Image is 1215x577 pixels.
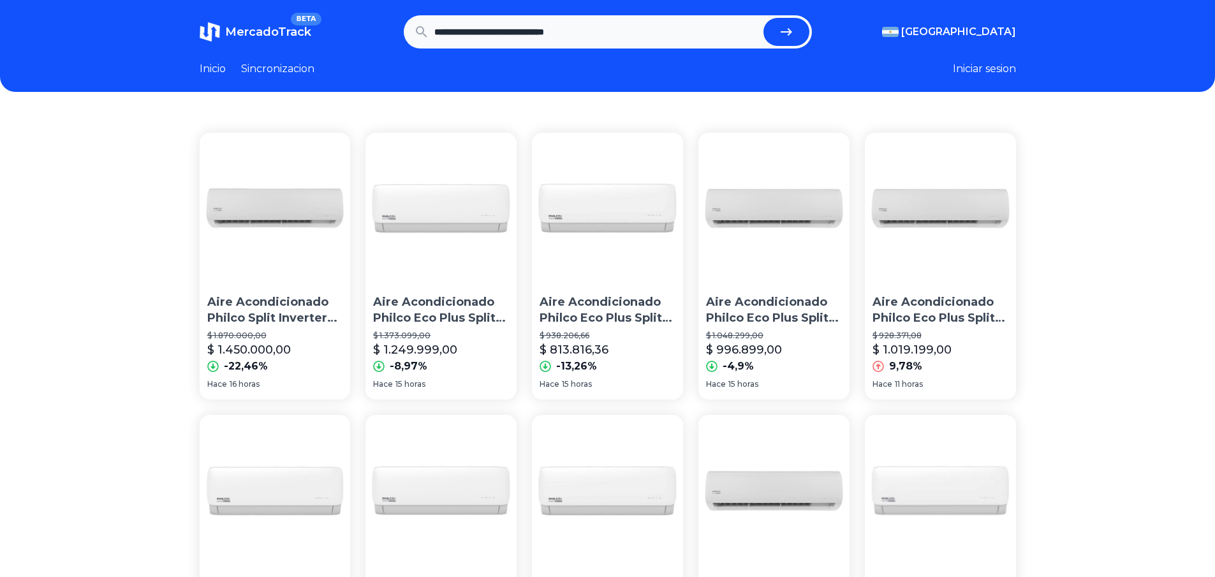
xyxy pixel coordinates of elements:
span: 16 horas [230,379,260,389]
p: Aire Acondicionado Philco Eco Plus Split Inverter Frío/calor 2838 Frigorías [PERSON_NAME] 220v Ph... [706,294,842,326]
img: Aire Acondicionado Philco Eco Plus Split Inverter Frío/calor 2838 Frigorías Blanco 220v Phin32h17n [698,133,850,284]
span: Hace [540,379,559,389]
span: 15 horas [728,379,758,389]
p: -13,26% [556,359,597,374]
p: $ 938.206,66 [540,331,675,341]
img: Aire Acondicionado Philco Eco Plus Split Inverter Frío/calor 4472 Frigorías Blanco 220v - 240v Ph... [365,415,517,566]
span: [GEOGRAPHIC_DATA] [901,24,1016,40]
button: [GEOGRAPHIC_DATA] [882,24,1016,40]
p: $ 1.019.199,00 [873,341,952,359]
p: -4,9% [723,359,754,374]
p: $ 928.371,08 [873,331,1008,341]
p: -8,97% [390,359,427,374]
img: Aire Acondicionado Philco Split Inverter Frío/calor 4644 Frigorías Blanco 220v Phin50ha3an [200,133,351,284]
span: 15 horas [395,379,425,389]
p: Aire Acondicionado Philco Split Inverter Frío/calor 4644 Frigorías [PERSON_NAME] 220v Phin50ha3an [207,294,343,326]
a: MercadoTrackBETA [200,22,311,42]
img: MercadoTrack [200,22,220,42]
span: Hace [373,379,393,389]
p: $ 996.899,00 [706,341,782,359]
a: Aire Acondicionado Philco Eco Plus Split Inverter Frío/calor 4472 Frigorías Blanco 220v - 240v Ph... [365,133,517,400]
p: Aire Acondicionado Philco Eco Plus Split Inverter Frío/calor 4472 Frigorías [PERSON_NAME] 220v - ... [373,294,509,326]
button: Iniciar sesion [953,61,1016,77]
img: Aire Acondicionado Philco Eco Plus Split Inverter Frío/calor 2838 Frigorías Blanco 220v Phin32h17n [698,415,850,566]
a: Sincronizacion [241,61,314,77]
a: Aire Acondicionado Philco Split Inverter Frío/calor 4644 Frigorías Blanco 220v Phin50ha3anAire Ac... [200,133,351,400]
span: Hace [207,379,227,389]
img: Argentina [882,27,899,37]
span: BETA [291,13,321,26]
a: Inicio [200,61,226,77]
span: MercadoTrack [225,25,311,39]
p: 9,78% [889,359,922,374]
p: $ 1.048.299,00 [706,331,842,341]
a: Aire Acondicionado Philco Eco Plus Split Inverter Frío/calor 2838 Frigorías Blanco 220v Phin32h17... [865,133,1016,400]
p: Aire Acondicionado Philco Eco Plus Split Inverter Frío/calor 2838 Frigorías [PERSON_NAME] 220v Ph... [873,294,1008,326]
span: 15 horas [562,379,592,389]
img: Aire Acondicionado Philco Eco Plus Split Inverter Frío/calor 4472 Frigorías Blanco 220v - 240v Ph... [365,133,517,284]
img: Aire Acondicionado Philco Eco Plus Split Inverter Frío/calor 3000 Frigorías Blanco 220v Phin35ha3bn [532,133,683,284]
img: Aire Acondicionado Split Philco Inverter 3300w Frío/calor [200,415,351,566]
a: Aire Acondicionado Philco Eco Plus Split Inverter Frío/calor 2838 Frigorías Blanco 220v Phin32h17... [698,133,850,400]
p: $ 813.816,36 [540,341,608,359]
p: $ 1.450.000,00 [207,341,291,359]
p: $ 1.373.099,00 [373,331,509,341]
span: 11 horas [895,379,923,389]
img: Aire Acondicionado Split Philco F/c 3000f Inverter Phin35 [865,415,1016,566]
img: Aire Acondicionado Philco Eco Plus Split Inverter Frío/calor 3000 Frigorías Blanco 220v Phin35ha3bn [532,415,683,566]
p: Aire Acondicionado Philco Eco Plus Split Inverter Frío/calor 3000 Frigorías [PERSON_NAME] 220v Ph... [540,294,675,326]
p: $ 1.870.000,00 [207,331,343,341]
a: Aire Acondicionado Philco Eco Plus Split Inverter Frío/calor 3000 Frigorías Blanco 220v Phin35ha3... [532,133,683,400]
span: Hace [873,379,892,389]
img: Aire Acondicionado Philco Eco Plus Split Inverter Frío/calor 2838 Frigorías Blanco 220v Phin32h17n [865,133,1016,284]
span: Hace [706,379,726,389]
p: $ 1.249.999,00 [373,341,457,359]
p: -22,46% [224,359,268,374]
